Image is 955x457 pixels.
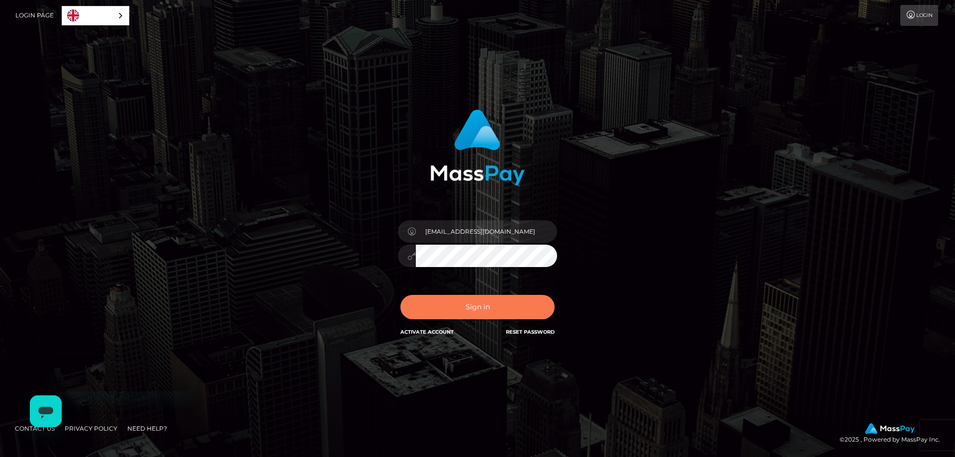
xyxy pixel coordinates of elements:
a: Reset Password [506,329,555,335]
aside: Language selected: English [62,6,129,25]
div: Language [62,6,129,25]
img: MassPay [865,423,915,434]
a: Activate Account [400,329,454,335]
a: Contact Us [11,421,59,436]
iframe: Message from company [54,360,193,391]
a: Privacy Policy [61,421,121,436]
div: © 2025 , Powered by MassPay Inc. [840,423,948,445]
a: Login [900,5,938,26]
img: MassPay Login [430,109,525,185]
button: Sign in [400,295,555,319]
a: Need Help? [123,421,171,436]
a: English [62,6,129,25]
input: E-mail... [416,220,557,243]
a: Login Page [15,5,54,26]
iframe: Button to launch messaging window [30,395,62,427]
